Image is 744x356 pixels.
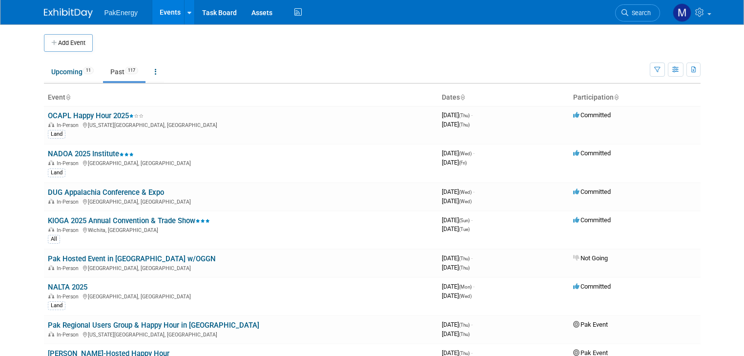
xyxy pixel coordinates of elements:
a: Pak Hosted Event in [GEOGRAPHIC_DATA] w/OGGN [48,254,216,263]
img: In-Person Event [48,199,54,204]
span: Committed [573,188,611,195]
span: Not Going [573,254,608,262]
div: [GEOGRAPHIC_DATA], [GEOGRAPHIC_DATA] [48,197,434,205]
a: Past117 [103,63,145,81]
span: [DATE] [442,111,473,119]
span: (Wed) [459,189,472,195]
span: (Thu) [459,351,470,356]
div: Wichita, [GEOGRAPHIC_DATA] [48,226,434,233]
span: - [473,149,475,157]
div: Land [48,301,65,310]
a: Upcoming11 [44,63,101,81]
img: In-Person Event [48,160,54,165]
img: Mary Walker [673,3,691,22]
span: (Thu) [459,113,470,118]
span: In-Person [57,227,82,233]
span: In-Person [57,265,82,272]
span: [DATE] [442,254,473,262]
a: OCAPL Happy Hour 2025 [48,111,144,120]
span: (Thu) [459,322,470,328]
span: - [471,321,473,328]
span: PakEnergy [104,9,138,17]
span: In-Person [57,293,82,300]
span: - [473,283,475,290]
span: 11 [83,67,94,74]
span: - [471,111,473,119]
span: (Tue) [459,227,470,232]
span: In-Person [57,199,82,205]
span: (Thu) [459,332,470,337]
span: (Thu) [459,122,470,127]
span: [DATE] [442,330,470,337]
span: [DATE] [442,197,472,205]
img: In-Person Event [48,227,54,232]
img: In-Person Event [48,265,54,270]
th: Event [44,89,438,106]
span: (Thu) [459,265,470,271]
img: In-Person Event [48,332,54,336]
span: [DATE] [442,292,472,299]
span: (Wed) [459,293,472,299]
img: In-Person Event [48,293,54,298]
span: In-Person [57,160,82,167]
span: [DATE] [442,188,475,195]
span: In-Person [57,122,82,128]
span: (Sun) [459,218,470,223]
span: [DATE] [442,149,475,157]
span: Committed [573,216,611,224]
span: Search [628,9,651,17]
div: [US_STATE][GEOGRAPHIC_DATA], [GEOGRAPHIC_DATA] [48,330,434,338]
span: 117 [125,67,138,74]
div: Land [48,130,65,139]
img: In-Person Event [48,122,54,127]
span: In-Person [57,332,82,338]
a: Sort by Start Date [460,93,465,101]
span: (Wed) [459,151,472,156]
span: - [471,216,473,224]
span: Committed [573,111,611,119]
th: Participation [569,89,701,106]
img: ExhibitDay [44,8,93,18]
span: (Fri) [459,160,467,166]
span: - [471,254,473,262]
span: (Thu) [459,256,470,261]
button: Add Event [44,34,93,52]
a: KIOGA 2025 Annual Convention & Trade Show [48,216,210,225]
a: NADOA 2025 Institute [48,149,134,158]
div: [GEOGRAPHIC_DATA], [GEOGRAPHIC_DATA] [48,264,434,272]
span: [DATE] [442,159,467,166]
span: - [473,188,475,195]
span: [DATE] [442,216,473,224]
div: [GEOGRAPHIC_DATA], [GEOGRAPHIC_DATA] [48,292,434,300]
span: [DATE] [442,121,470,128]
span: Committed [573,149,611,157]
span: [DATE] [442,321,473,328]
span: (Wed) [459,199,472,204]
span: [DATE] [442,264,470,271]
div: [GEOGRAPHIC_DATA], [GEOGRAPHIC_DATA] [48,159,434,167]
a: Pak Regional Users Group & Happy Hour in [GEOGRAPHIC_DATA] [48,321,259,330]
th: Dates [438,89,569,106]
span: [DATE] [442,225,470,232]
a: DUG Appalachia Conference & Expo [48,188,164,197]
span: [DATE] [442,283,475,290]
div: Land [48,168,65,177]
div: [US_STATE][GEOGRAPHIC_DATA], [GEOGRAPHIC_DATA] [48,121,434,128]
span: Committed [573,283,611,290]
div: All [48,235,60,244]
a: Sort by Participation Type [614,93,619,101]
a: Search [615,4,660,21]
span: (Mon) [459,284,472,290]
a: Sort by Event Name [65,93,70,101]
span: Pak Event [573,321,608,328]
a: NALTA 2025 [48,283,87,292]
